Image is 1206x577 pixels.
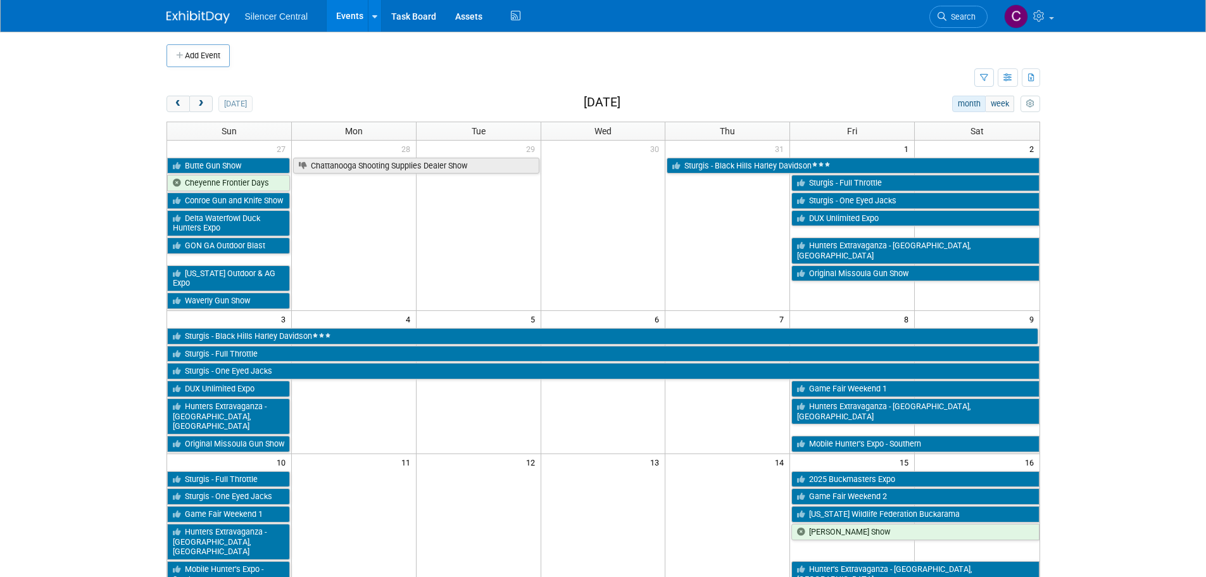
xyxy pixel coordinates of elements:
a: Hunters Extravaganza - [GEOGRAPHIC_DATA], [GEOGRAPHIC_DATA] [167,524,290,560]
button: month [952,96,986,112]
span: 12 [525,454,541,470]
a: DUX Unlimited Expo [791,210,1039,227]
button: week [985,96,1014,112]
a: Conroe Gun and Knife Show [167,193,290,209]
span: 31 [774,141,789,156]
a: Delta Waterfowl Duck Hunters Expo [167,210,290,236]
a: Game Fair Weekend 2 [791,488,1039,505]
span: 6 [653,311,665,327]
a: [PERSON_NAME] Show [791,524,1039,540]
span: 14 [774,454,789,470]
span: Search [946,12,976,22]
span: 9 [1028,311,1040,327]
span: 7 [778,311,789,327]
span: 1 [903,141,914,156]
a: Hunters Extravaganza - [GEOGRAPHIC_DATA], [GEOGRAPHIC_DATA] [791,238,1039,263]
a: Cheyenne Frontier Days [167,175,290,191]
a: Waverly Gun Show [167,293,290,309]
a: GON GA Outdoor Blast [167,238,290,254]
button: next [189,96,213,112]
a: Game Fair Weekend 1 [791,381,1039,397]
span: 11 [400,454,416,470]
h2: [DATE] [584,96,620,110]
span: 30 [649,141,665,156]
a: Sturgis - One Eyed Jacks [167,363,1040,379]
a: Game Fair Weekend 1 [167,506,290,523]
a: Hunters Extravaganza - [GEOGRAPHIC_DATA], [GEOGRAPHIC_DATA] [791,398,1039,424]
a: Original Missoula Gun Show [791,265,1039,282]
button: prev [166,96,190,112]
button: Add Event [166,44,230,67]
span: Sat [970,126,984,136]
a: Sturgis - One Eyed Jacks [167,488,290,505]
span: Mon [345,126,363,136]
span: Thu [720,126,735,136]
span: 28 [400,141,416,156]
a: Mobile Hunter’s Expo - Southern [791,436,1039,452]
span: Fri [847,126,857,136]
i: Personalize Calendar [1026,100,1034,108]
span: 3 [280,311,291,327]
a: Sturgis - Full Throttle [791,175,1039,191]
span: 8 [903,311,914,327]
span: Silencer Central [245,11,308,22]
span: 5 [529,311,541,327]
a: Search [929,6,988,28]
a: Sturgis - Full Throttle [167,346,1040,362]
span: 16 [1024,454,1040,470]
a: 2025 Buckmasters Expo [791,471,1039,488]
span: Wed [594,126,612,136]
span: 13 [649,454,665,470]
a: [US_STATE] Outdoor & AG Expo [167,265,290,291]
span: 27 [275,141,291,156]
span: 4 [405,311,416,327]
button: myCustomButton [1021,96,1040,112]
img: ExhibitDay [166,11,230,23]
span: 15 [898,454,914,470]
span: 2 [1028,141,1040,156]
a: Hunters Extravaganza - [GEOGRAPHIC_DATA], [GEOGRAPHIC_DATA] [167,398,290,434]
a: Sturgis - Black Hills Harley Davidson [167,328,1038,345]
span: Tue [472,126,486,136]
button: [DATE] [218,96,252,112]
a: Sturgis - Full Throttle [167,471,290,488]
span: 29 [525,141,541,156]
span: Sun [222,126,237,136]
a: DUX Unlimited Expo [167,381,290,397]
a: Chattanooga Shooting Supplies Dealer Show [293,158,539,174]
a: Sturgis - One Eyed Jacks [791,193,1039,209]
img: Cade Cox [1004,4,1028,29]
a: [US_STATE] Wildlife Federation Buckarama [791,506,1039,523]
a: Butte Gun Show [167,158,290,174]
span: 10 [275,454,291,470]
a: Original Missoula Gun Show [167,436,290,452]
a: Sturgis - Black Hills Harley Davidson [667,158,1039,174]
